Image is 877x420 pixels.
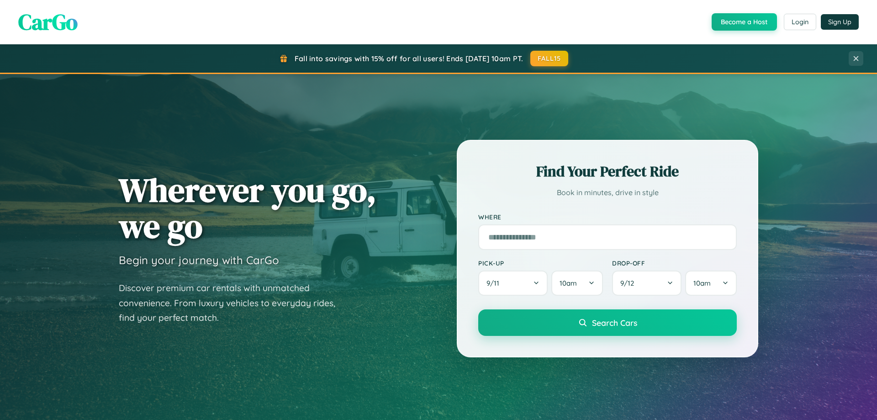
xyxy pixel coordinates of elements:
[685,271,737,296] button: 10am
[551,271,603,296] button: 10am
[18,7,78,37] span: CarGo
[620,279,639,287] span: 9 / 12
[119,253,279,267] h3: Begin your journey with CarGo
[119,172,376,244] h1: Wherever you go, we go
[478,271,548,296] button: 9/11
[712,13,777,31] button: Become a Host
[478,186,737,199] p: Book in minutes, drive in style
[693,279,711,287] span: 10am
[478,259,603,267] label: Pick-up
[119,281,347,325] p: Discover premium car rentals with unmatched convenience. From luxury vehicles to everyday rides, ...
[478,161,737,181] h2: Find Your Perfect Ride
[612,259,737,267] label: Drop-off
[821,14,859,30] button: Sign Up
[530,51,569,66] button: FALL15
[478,309,737,336] button: Search Cars
[560,279,577,287] span: 10am
[478,213,737,221] label: Where
[784,14,816,30] button: Login
[592,318,637,328] span: Search Cars
[295,54,523,63] span: Fall into savings with 15% off for all users! Ends [DATE] 10am PT.
[486,279,504,287] span: 9 / 11
[612,271,682,296] button: 9/12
